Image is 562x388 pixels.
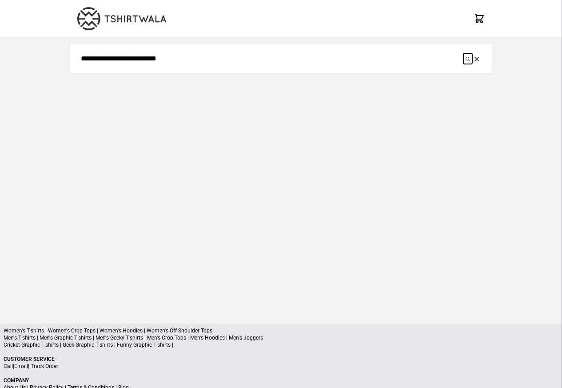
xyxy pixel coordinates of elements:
[4,363,558,370] p: | |
[77,7,166,30] img: TW-LOGO-400-104.png
[4,334,558,341] p: Men's T-shirts | Men's Graphic T-shirts | Men's Geeky T-shirts | Men's Crop Tops | Men's Hoodies ...
[4,341,558,348] p: Cricket Graphic T-shirts | Geek Graphic T-shirts | Funny Graphic T-shirts |
[4,356,558,363] p: Customer Service
[472,53,481,64] button: Clear the search query.
[14,363,28,369] a: Email
[4,327,558,334] p: Women's T-shirts | Women's Crop Tops | Women's Hoodies | Women's Off Shoulder Tops
[31,363,58,369] a: Track Order
[463,53,472,64] button: Submit your search query.
[4,363,13,369] a: Call
[4,377,558,384] p: Company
